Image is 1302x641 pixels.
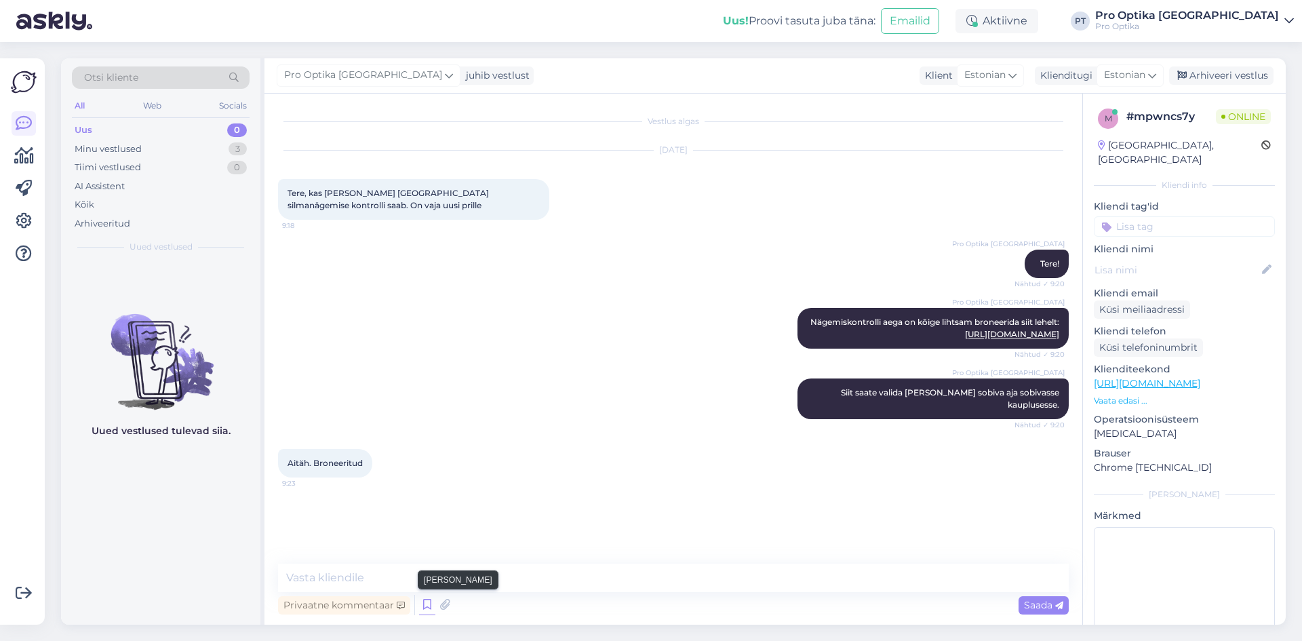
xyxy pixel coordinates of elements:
[952,297,1065,307] span: Pro Optika [GEOGRAPHIC_DATA]
[881,8,939,34] button: Emailid
[1094,324,1275,338] p: Kliendi telefon
[1104,68,1145,83] span: Estonian
[1024,599,1063,611] span: Saada
[1095,21,1279,32] div: Pro Optika
[1094,263,1259,277] input: Lisa nimi
[1105,113,1112,123] span: m
[75,142,142,156] div: Minu vestlused
[282,478,333,488] span: 9:23
[1071,12,1090,31] div: PT
[1040,258,1059,269] span: Tere!
[460,69,530,83] div: juhib vestlust
[75,217,130,231] div: Arhiveeritud
[964,68,1006,83] span: Estonian
[278,144,1069,156] div: [DATE]
[1095,10,1279,21] div: Pro Optika [GEOGRAPHIC_DATA]
[1094,427,1275,441] p: [MEDICAL_DATA]
[920,69,953,83] div: Klient
[288,188,491,210] span: Tere, kas [PERSON_NAME] [GEOGRAPHIC_DATA] silmanägemise kontrolli saab. On vaja uusi prille
[284,68,442,83] span: Pro Optika [GEOGRAPHIC_DATA]
[1094,509,1275,523] p: Märkmed
[288,458,363,468] span: Aitäh. Broneeritud
[965,329,1059,339] a: [URL][DOMAIN_NAME]
[1014,420,1065,430] span: Nähtud ✓ 9:20
[1169,66,1274,85] div: Arhiveeri vestlus
[1216,109,1271,124] span: Online
[1126,109,1216,125] div: # mpwncs7y
[1094,199,1275,214] p: Kliendi tag'id
[278,596,410,615] div: Privaatne kommentaar
[1035,69,1092,83] div: Klienditugi
[1094,395,1275,407] p: Vaata edasi ...
[1094,338,1203,357] div: Küsi telefoninumbrit
[1094,377,1200,389] a: [URL][DOMAIN_NAME]
[130,241,193,253] span: Uued vestlused
[1094,488,1275,501] div: [PERSON_NAME]
[75,123,92,137] div: Uus
[61,290,260,412] img: No chats
[1094,286,1275,300] p: Kliendi email
[1094,362,1275,376] p: Klienditeekond
[1098,138,1261,167] div: [GEOGRAPHIC_DATA], [GEOGRAPHIC_DATA]
[11,69,37,95] img: Askly Logo
[1094,461,1275,475] p: Chrome [TECHNICAL_ID]
[952,239,1065,249] span: Pro Optika [GEOGRAPHIC_DATA]
[278,115,1069,128] div: Vestlus algas
[1094,412,1275,427] p: Operatsioonisüsteem
[1014,279,1065,289] span: Nähtud ✓ 9:20
[282,220,333,231] span: 9:18
[723,13,875,29] div: Proovi tasuta juba täna:
[1094,242,1275,256] p: Kliendi nimi
[1014,349,1065,360] span: Nähtud ✓ 9:20
[92,424,231,438] p: Uued vestlused tulevad siia.
[75,180,125,193] div: AI Assistent
[723,14,749,27] b: Uus!
[229,142,247,156] div: 3
[1095,10,1294,32] a: Pro Optika [GEOGRAPHIC_DATA]Pro Optika
[952,368,1065,378] span: Pro Optika [GEOGRAPHIC_DATA]
[810,317,1059,339] span: Nägemiskontrolli aega on kõige lihtsam broneerida siit lehelt:
[1094,179,1275,191] div: Kliendi info
[75,161,141,174] div: Tiimi vestlused
[227,123,247,137] div: 0
[216,97,250,115] div: Socials
[1094,446,1275,461] p: Brauser
[841,387,1061,410] span: Siit saate valida [PERSON_NAME] sobiva aja sobivasse kauplusesse.
[227,161,247,174] div: 0
[1094,300,1190,319] div: Küsi meiliaadressi
[424,574,492,586] small: [PERSON_NAME]
[75,198,94,212] div: Kõik
[1094,216,1275,237] input: Lisa tag
[140,97,164,115] div: Web
[84,71,138,85] span: Otsi kliente
[72,97,87,115] div: All
[955,9,1038,33] div: Aktiivne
